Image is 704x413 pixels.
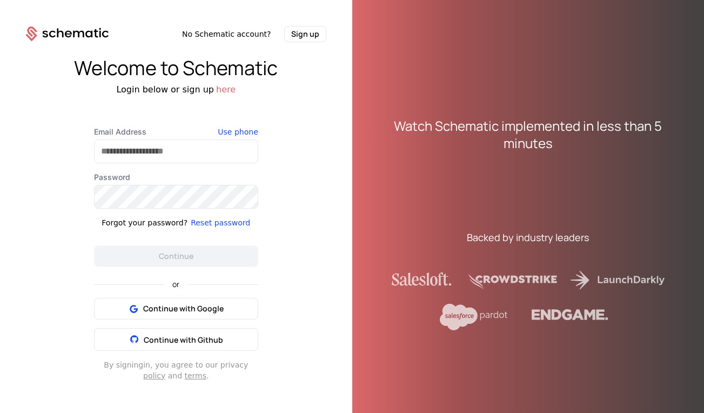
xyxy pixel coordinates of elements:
button: Continue with Github [94,328,258,351]
button: here [216,83,236,96]
button: Sign up [284,26,326,42]
a: terms [184,371,206,380]
span: No Schematic account? [182,29,271,39]
div: By signing in , you agree to our privacy and . [94,359,258,381]
button: Use phone [218,126,258,137]
div: Backed by industry leaders [467,230,589,245]
div: Watch Schematic implemented in less than 5 minutes [378,117,679,152]
span: or [164,281,188,288]
span: Continue with Github [144,335,223,345]
button: Continue with Google [94,298,258,319]
div: Forgot your password? [102,217,187,228]
label: Email Address [94,126,258,137]
span: Continue with Google [143,303,224,314]
a: policy [143,371,165,380]
button: Continue [94,245,258,267]
button: Reset password [191,217,250,228]
label: Password [94,172,258,183]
